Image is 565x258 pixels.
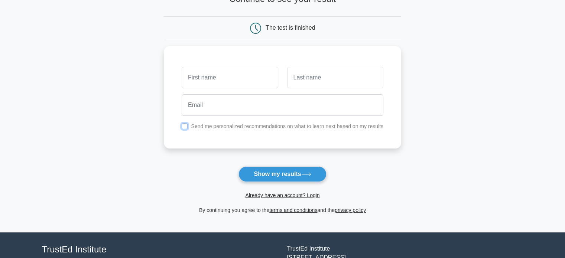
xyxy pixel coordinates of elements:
h4: TrustEd Institute [42,244,278,255]
input: Last name [287,67,383,88]
div: The test is finished [266,25,315,31]
a: terms and conditions [269,207,317,213]
a: privacy policy [335,207,366,213]
div: By continuing you agree to the and the [159,206,406,215]
input: First name [182,67,278,88]
a: Already have an account? Login [245,192,319,198]
input: Email [182,94,383,116]
button: Show my results [238,166,326,182]
label: Send me personalized recommendations on what to learn next based on my results [191,123,383,129]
